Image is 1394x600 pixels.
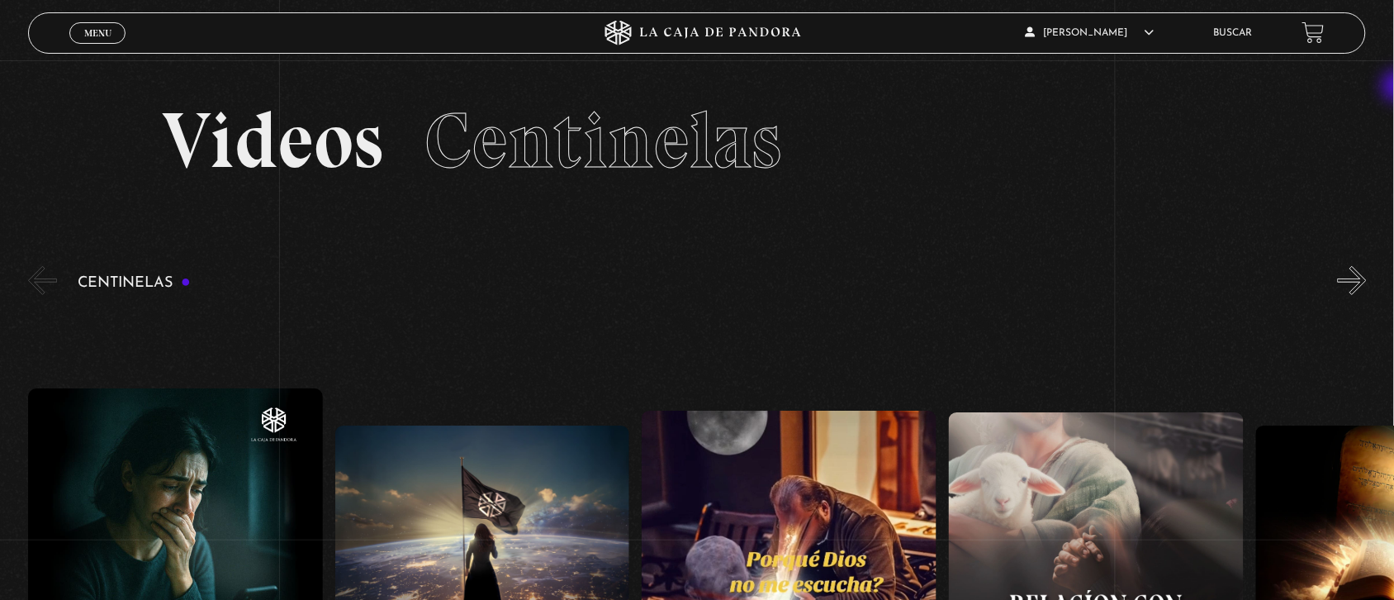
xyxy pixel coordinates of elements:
[162,102,1232,180] h2: Videos
[78,41,117,53] span: Cerrar
[1214,28,1253,38] a: Buscar
[28,266,57,295] button: Previous
[84,28,111,38] span: Menu
[1302,21,1325,44] a: View your shopping cart
[78,275,191,291] h3: Centinelas
[1338,266,1367,295] button: Next
[1026,28,1155,38] span: [PERSON_NAME]
[424,93,782,188] span: Centinelas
